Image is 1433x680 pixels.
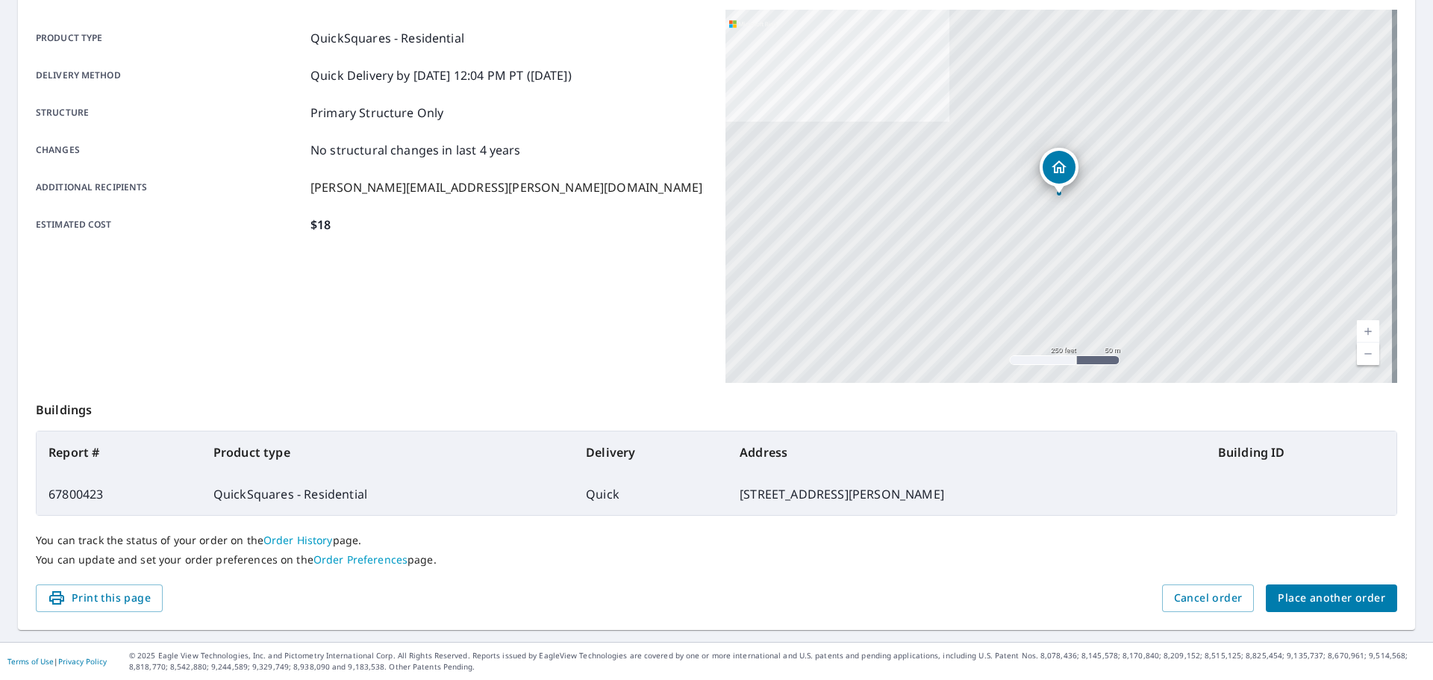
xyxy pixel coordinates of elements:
td: Quick [574,473,728,515]
span: Print this page [48,589,151,608]
p: Quick Delivery by [DATE] 12:04 PM PT ([DATE]) [310,66,572,84]
a: Privacy Policy [58,656,107,667]
th: Product type [202,431,574,473]
p: Buildings [36,383,1397,431]
p: You can track the status of your order on the page. [36,534,1397,547]
button: Print this page [36,584,163,612]
td: [STREET_ADDRESS][PERSON_NAME] [728,473,1206,515]
span: Cancel order [1174,589,1243,608]
p: Structure [36,104,305,122]
span: Place another order [1278,589,1385,608]
p: Estimated cost [36,216,305,234]
a: Current Level 17, Zoom Out [1357,343,1379,365]
p: QuickSquares - Residential [310,29,464,47]
th: Report # [37,431,202,473]
div: Dropped pin, building 1, Residential property, 6144 Mondloch Dr Belgium, WI 53004 [1040,148,1078,194]
a: Order History [263,533,333,547]
th: Building ID [1206,431,1396,473]
p: Changes [36,141,305,159]
p: Delivery method [36,66,305,84]
p: No structural changes in last 4 years [310,141,521,159]
button: Cancel order [1162,584,1255,612]
button: Place another order [1266,584,1397,612]
a: Current Level 17, Zoom In [1357,320,1379,343]
p: [PERSON_NAME][EMAIL_ADDRESS][PERSON_NAME][DOMAIN_NAME] [310,178,702,196]
td: QuickSquares - Residential [202,473,574,515]
p: | [7,657,107,666]
p: $18 [310,216,331,234]
a: Order Preferences [313,552,408,567]
th: Delivery [574,431,728,473]
a: Terms of Use [7,656,54,667]
p: © 2025 Eagle View Technologies, Inc. and Pictometry International Corp. All Rights Reserved. Repo... [129,650,1426,673]
p: Primary Structure Only [310,104,443,122]
td: 67800423 [37,473,202,515]
p: Product type [36,29,305,47]
p: Additional recipients [36,178,305,196]
th: Address [728,431,1206,473]
p: You can update and set your order preferences on the page. [36,553,1397,567]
